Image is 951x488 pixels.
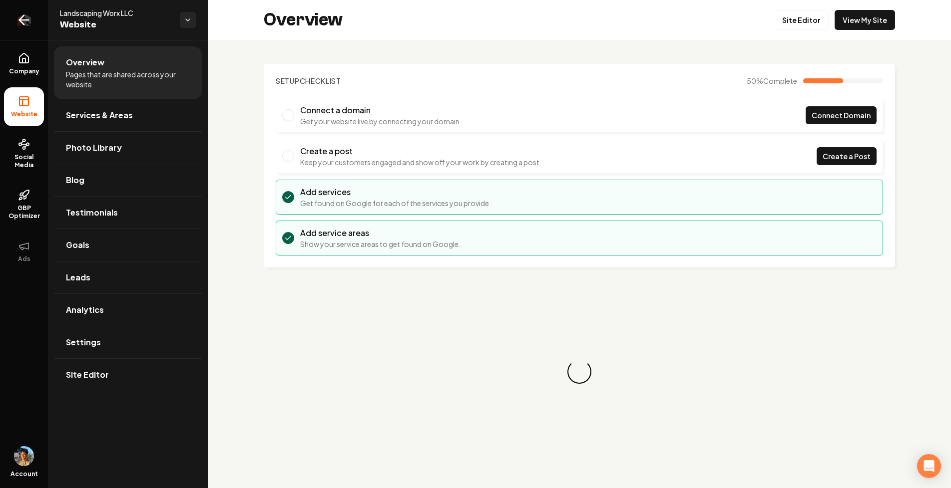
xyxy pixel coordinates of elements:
[774,10,829,30] a: Site Editor
[54,99,202,131] a: Services & Areas
[60,18,172,32] span: Website
[54,294,202,326] a: Analytics
[817,147,877,165] a: Create a Post
[66,369,109,381] span: Site Editor
[300,157,541,167] p: Keep your customers engaged and show off your work by creating a post.
[7,110,41,118] span: Website
[4,44,44,83] a: Company
[835,10,895,30] a: View My Site
[14,446,34,466] button: Open user button
[747,76,797,86] span: 50 %
[763,76,797,85] span: Complete
[66,207,118,219] span: Testimonials
[812,110,871,121] span: Connect Domain
[806,106,877,124] a: Connect Domain
[14,446,34,466] img: Aditya Nair
[300,145,541,157] h3: Create a post
[54,132,202,164] a: Photo Library
[54,229,202,261] a: Goals
[300,198,491,208] p: Get found on Google for each of the services you provide.
[300,239,461,249] p: Show your service areas to get found on Google.
[66,336,101,348] span: Settings
[276,76,341,86] h2: Checklist
[54,261,202,293] a: Leads
[54,326,202,358] a: Settings
[66,271,90,283] span: Leads
[66,109,133,121] span: Services & Areas
[66,304,104,316] span: Analytics
[264,10,343,30] h2: Overview
[10,470,38,478] span: Account
[823,151,871,162] span: Create a Post
[60,8,172,18] span: Landscaping Worx LLC
[300,116,462,126] p: Get your website live by connecting your domain.
[4,181,44,228] a: GBP Optimizer
[300,227,461,239] h3: Add service areas
[300,186,491,198] h3: Add services
[4,130,44,177] a: Social Media
[917,454,941,478] div: Open Intercom Messenger
[54,164,202,196] a: Blog
[66,69,190,89] span: Pages that are shared across your website.
[66,174,84,186] span: Blog
[66,56,104,68] span: Overview
[4,153,44,169] span: Social Media
[54,359,202,391] a: Site Editor
[300,104,462,116] h3: Connect a domain
[66,239,89,251] span: Goals
[4,232,44,271] button: Ads
[563,355,596,388] div: Loading
[14,255,34,263] span: Ads
[66,142,122,154] span: Photo Library
[5,67,43,75] span: Company
[4,204,44,220] span: GBP Optimizer
[54,197,202,229] a: Testimonials
[276,76,300,85] span: Setup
